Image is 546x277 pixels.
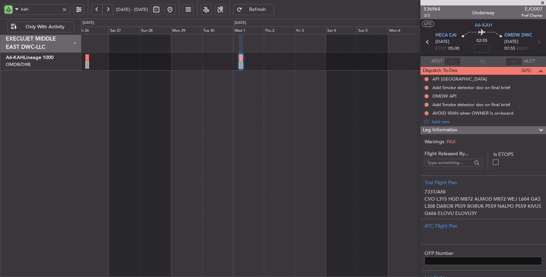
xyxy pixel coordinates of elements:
[504,32,532,39] span: OMDW DWC
[202,27,233,35] div: Tue 30
[432,102,510,107] div: Add Smoke detector doc on final brief
[295,27,326,35] div: Fri 3
[431,58,443,65] span: ATOT
[432,93,457,99] div: OMDW API
[432,85,510,90] div: Add Smoke detector doc on final brief
[435,39,449,45] span: [DATE]
[6,55,24,60] span: A6-KAH
[521,5,543,13] span: EJO007
[427,158,472,168] input: Type something...
[171,27,202,35] div: Mon 29
[435,32,457,39] span: HECA CAI
[422,21,434,27] button: UTC
[116,6,148,13] span: [DATE] - [DATE]
[425,150,482,157] span: Flight Released By...
[424,13,440,18] span: 3/3
[425,222,542,230] div: ATC Flight Plan
[423,67,457,75] span: Dispatch To-Dos
[8,21,74,32] button: Only With Activity
[432,119,543,125] div: Add new
[21,4,60,14] input: A/C (Reg. or Type)
[524,58,535,65] span: ALDT
[521,67,531,74] span: (0/5)
[140,27,171,35] div: Sun 28
[357,27,388,35] div: Sun 5
[432,110,513,116] div: AVOID IRAN when OWNER is on-board
[432,76,487,82] div: API [GEOGRAPHIC_DATA]
[78,27,109,35] div: Fri 26
[109,27,140,35] div: Sat 27
[448,45,459,52] span: 05:00
[424,5,440,13] span: 536964
[264,27,295,35] div: Thu 2
[326,27,357,35] div: Sat 4
[423,126,457,134] span: Leg Information
[419,27,450,35] div: Tue 7
[493,151,542,158] label: Is ETOPS
[517,45,528,52] span: ELDT
[420,138,546,145] div: Warnings
[475,21,492,29] span: A6-KAH
[83,20,94,26] div: [DATE]
[233,27,264,35] div: Wed 1
[18,25,72,29] span: Only With Activity
[504,45,515,52] span: 07:55
[233,4,274,15] button: Refresh
[244,7,272,12] span: Refresh
[472,9,494,16] div: Underway
[6,61,30,68] a: OMDB/DXB
[521,13,543,18] span: Pref Charter
[425,186,542,215] div: 7331/ANI CVO L315 HGD M872 ALMOD M872 WEJ L604 GAS L308 DAROR P559 BORUK P559 NALPO P559 KIVUS G6...
[388,27,419,35] div: Mon 6
[6,55,54,60] a: A6-KAHLineage 1000
[476,38,487,44] span: 02:55
[234,20,246,26] div: [DATE]
[425,179,542,186] div: Trial Flight Plan
[425,250,542,257] label: OFP Number
[444,57,461,65] input: --:--
[435,45,447,52] span: ETOT
[504,39,518,45] span: [DATE]
[447,138,456,145] span: PAX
